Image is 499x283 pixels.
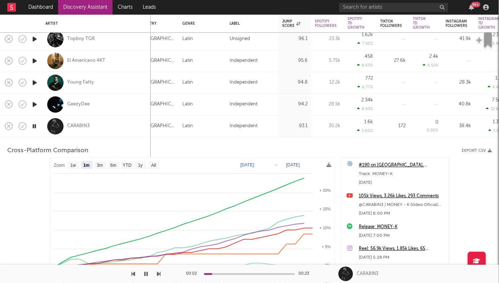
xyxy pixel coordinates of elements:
[348,17,365,30] div: Spotify 7D Growth
[357,128,373,133] div: 5.60 %
[230,100,257,109] div: Independent
[67,58,105,64] a: El Americano 4KT
[151,163,156,168] text: All
[446,122,471,131] div: 38.4k
[230,78,257,87] div: Independent
[67,123,90,130] a: CARABIN3
[67,80,94,86] a: Young Fatty
[282,35,308,44] div: 96.1
[315,100,340,109] div: 28.5k
[320,188,331,193] text: + 20%
[230,57,257,65] div: Independent
[70,163,76,168] text: 1w
[359,192,445,201] a: 105k Views, 3.26k Likes, 293 Comments
[274,162,278,167] text: →
[359,253,445,262] div: [DATE] 5:28 PM
[357,63,373,68] div: 8.65 %
[315,122,340,131] div: 30.2k
[429,54,438,59] div: 2.4k
[359,201,445,209] div: @CARABIN3 | MONEY - K (Video Oficial) Prod. SVNTI
[359,170,445,178] div: Track: MONEY-K
[230,35,250,44] div: Unsigned
[359,178,445,187] div: [DATE]
[446,78,471,87] div: 28.3k
[413,17,430,30] div: Tiktok 7D Growth
[7,146,88,155] span: Cross-Platform Comparison
[123,163,131,168] text: YTD
[380,122,406,131] div: 172
[139,57,175,65] div: [GEOGRAPHIC_DATA]
[182,57,193,65] div: Latin
[435,120,438,125] div: 0
[182,78,193,87] div: Latin
[339,3,448,12] input: Search for artists
[186,270,200,278] div: 00:02
[423,63,438,68] div: 9.52 %
[471,2,480,7] div: 99 +
[67,36,95,43] a: Topboy TGR
[315,78,340,87] div: 12.2k
[380,57,406,65] div: 27.6k
[315,35,340,44] div: 23.3k
[359,223,445,231] a: Release: MONEY-K
[139,100,175,109] div: [GEOGRAPHIC_DATA]
[380,19,402,28] div: Tiktok Followers
[182,122,193,131] div: Latin
[357,85,373,89] div: 6.77 %
[359,209,445,218] div: [DATE] 6:00 PM
[359,231,445,240] div: [DATE] 7:00 PM
[320,207,331,211] text: + 15%
[282,122,308,131] div: 93.1
[240,162,254,167] text: [DATE]
[45,21,143,26] div: Artist
[182,100,193,109] div: Latin
[357,271,378,277] div: CARABIN3
[469,4,474,10] button: 99+
[427,129,438,133] div: 0.00 %
[67,101,90,108] a: GeezyDee
[322,244,331,249] text: + 5%
[365,54,373,59] div: 458
[299,270,313,278] div: 00:23
[325,263,331,267] text: 0%
[97,163,103,168] text: 3m
[361,98,373,102] div: 2.34k
[359,244,445,253] a: Reel: 56.9k Views, 1.85k Likes, 65 Comments
[110,163,117,168] text: 6m
[365,76,373,81] div: 772
[364,120,373,124] div: 1.6k
[315,19,337,28] div: Spotify Followers
[230,21,271,26] div: Label
[139,35,175,44] div: [GEOGRAPHIC_DATA]
[282,78,308,87] div: 94.8
[359,161,445,170] a: #190 on [GEOGRAPHIC_DATA], [GEOGRAPHIC_DATA]
[182,21,219,26] div: Genre
[282,100,308,109] div: 94.2
[182,35,193,44] div: Latin
[446,35,471,44] div: 41.9k
[54,163,65,168] text: Zoom
[446,19,467,28] div: Instagram Followers
[286,162,300,167] text: [DATE]
[320,226,331,230] text: + 10%
[139,78,175,87] div: [GEOGRAPHIC_DATA]
[362,32,373,37] div: 1.62k
[282,19,300,28] div: Jump Score
[315,57,340,65] div: 5.75k
[357,106,373,111] div: 8.93 %
[357,41,373,46] div: 7.50 %
[282,57,308,65] div: 95.6
[446,100,471,109] div: 40.8k
[462,149,492,153] button: Export CSV
[139,122,175,131] div: [GEOGRAPHIC_DATA]
[139,21,171,26] div: Country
